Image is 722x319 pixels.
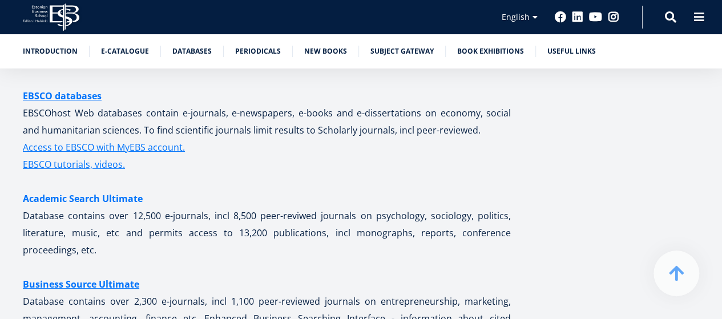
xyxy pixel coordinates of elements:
a: EBSCO databases [23,87,102,104]
a: Useful links [547,46,596,57]
a: EBSCO tutorials, videos. [23,156,125,173]
a: Instagram [608,11,619,23]
a: Linkedin [572,11,583,23]
a: New books [304,46,347,57]
a: Databases [172,46,212,57]
a: Access to EBSCO with MyEBS account. [23,139,185,156]
a: Business Source Ultimate [23,276,139,293]
a: Introduction [23,46,78,57]
a: Subject Gateway [370,46,434,57]
a: Academic Search Ultimate [23,190,143,207]
a: E-catalogue [101,46,149,57]
a: Youtube [589,11,602,23]
p: Database contains over 12,500 e-journals, incl 8,500 peer-reviwed journals on psychology, sociolo... [23,190,511,259]
a: Periodicals [235,46,281,57]
p: EBSCOhost Web databases contain e-journals, e-newspapers, e-books and e-dissertations on economy,... [23,87,511,173]
a: Facebook [555,11,566,23]
a: Book exhibitions [457,46,524,57]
